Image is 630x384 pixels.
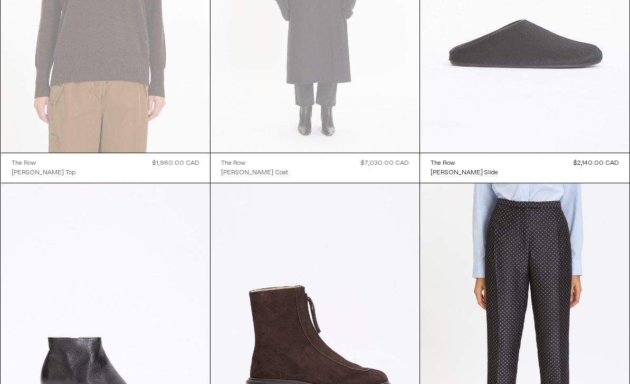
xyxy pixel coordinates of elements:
[12,158,75,168] a: The Row
[431,159,455,168] div: The Row
[12,168,75,177] a: [PERSON_NAME] Top
[574,158,619,168] div: $2,140.00 CAD
[221,158,288,168] a: The Row
[221,168,288,177] a: [PERSON_NAME] Coat
[361,158,409,168] div: $7,030.00 CAD
[152,158,199,168] div: $1,960.00 CAD
[431,168,498,177] a: [PERSON_NAME] Slide
[221,159,245,168] div: The Row
[431,158,498,168] a: The Row
[12,159,36,168] div: The Row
